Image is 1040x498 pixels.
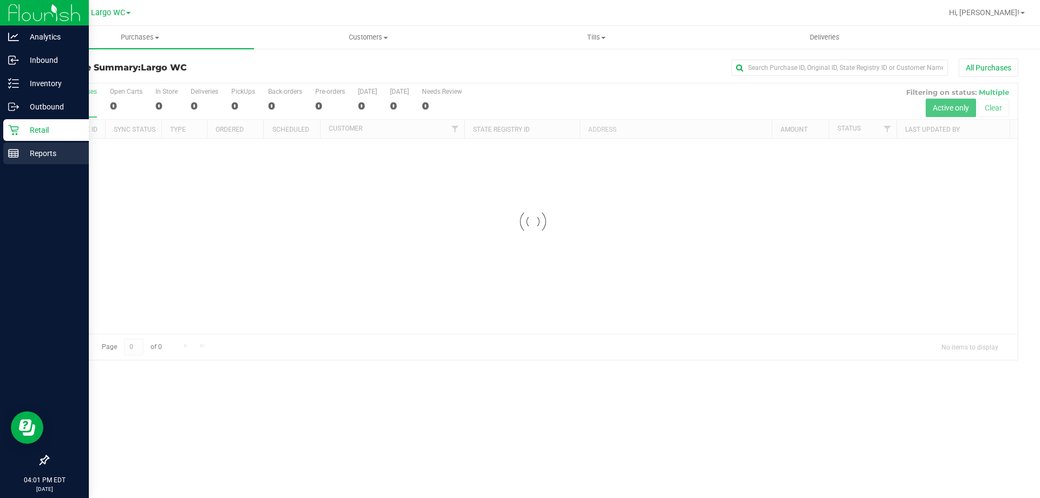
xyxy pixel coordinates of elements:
a: Purchases [26,26,254,49]
p: Outbound [19,100,84,113]
span: Largo WC [141,62,187,73]
inline-svg: Retail [8,125,19,135]
h3: Purchase Summary: [48,63,371,73]
p: Reports [19,147,84,160]
a: Tills [482,26,710,49]
p: Inbound [19,54,84,67]
p: [DATE] [5,485,84,493]
inline-svg: Outbound [8,101,19,112]
p: Analytics [19,30,84,43]
span: Largo WC [91,8,125,17]
inline-svg: Inbound [8,55,19,66]
inline-svg: Inventory [8,78,19,89]
p: Inventory [19,77,84,90]
span: Customers [255,33,482,42]
span: Purchases [26,33,254,42]
iframe: Resource center [11,411,43,444]
span: Deliveries [795,33,854,42]
p: 04:01 PM EDT [5,475,84,485]
a: Customers [254,26,482,49]
span: Hi, [PERSON_NAME]! [949,8,1019,17]
a: Deliveries [711,26,939,49]
p: Retail [19,124,84,137]
span: Tills [483,33,710,42]
button: All Purchases [959,59,1018,77]
inline-svg: Analytics [8,31,19,42]
input: Search Purchase ID, Original ID, State Registry ID or Customer Name... [731,60,948,76]
inline-svg: Reports [8,148,19,159]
